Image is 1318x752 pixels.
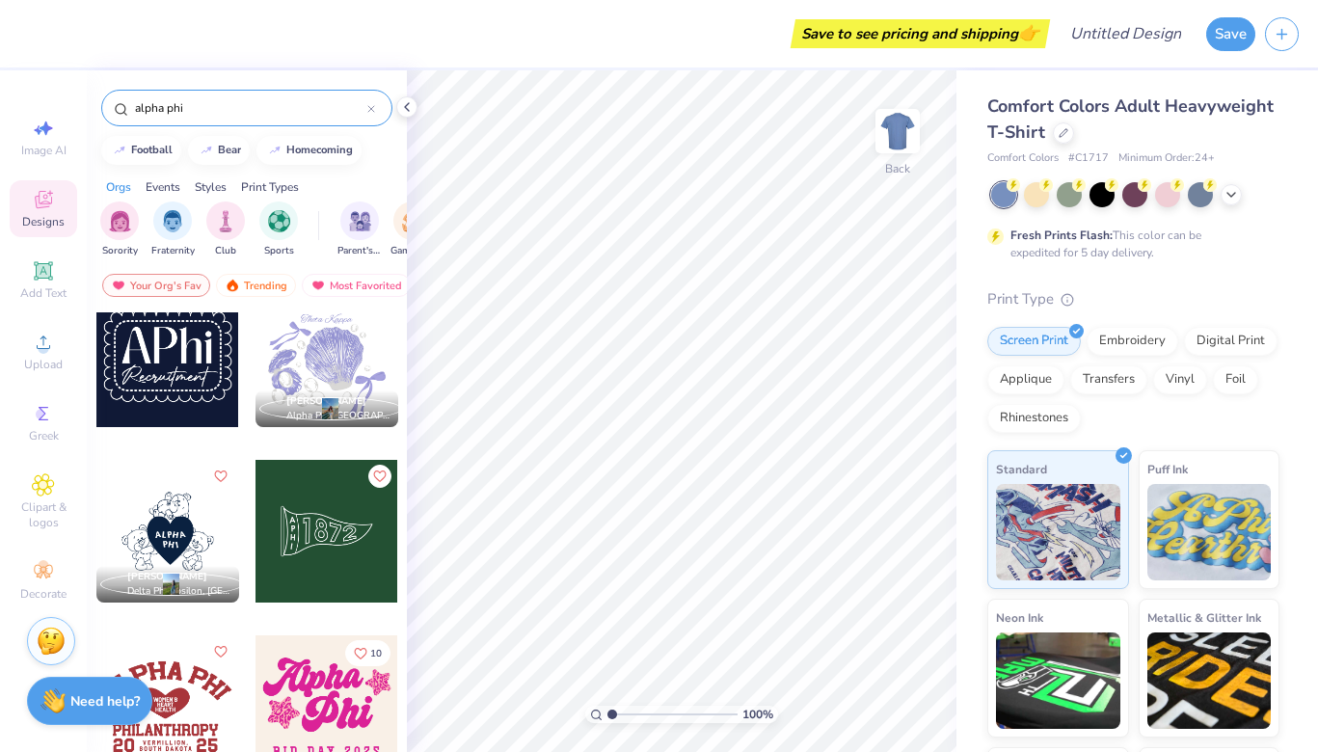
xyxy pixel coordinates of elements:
input: Untitled Design [1055,14,1197,53]
span: Decorate [20,586,67,602]
div: Orgs [106,178,131,196]
span: Image AI [21,143,67,158]
span: 10 [370,649,382,658]
button: Like [368,465,391,488]
span: # C1717 [1068,150,1109,167]
span: Club [215,244,236,258]
div: filter for Sorority [100,201,139,258]
button: filter button [206,201,245,258]
button: homecoming [256,136,362,165]
img: trend_line.gif [199,145,214,156]
span: Delta Phi Epsilon, [GEOGRAPHIC_DATA][US_STATE] at [GEOGRAPHIC_DATA] [127,584,231,599]
div: Foil [1213,365,1258,394]
input: Try "Alpha" [133,98,367,118]
button: Like [209,640,232,663]
img: trend_line.gif [267,145,282,156]
img: trend_line.gif [112,145,127,156]
span: Upload [24,357,63,372]
span: Greek [29,428,59,443]
span: Designs [22,214,65,229]
button: filter button [100,201,139,258]
span: Clipart & logos [10,499,77,530]
div: filter for Parent's Weekend [337,201,382,258]
div: Applique [987,365,1064,394]
button: filter button [390,201,435,258]
div: Your Org's Fav [102,274,210,297]
img: Game Day Image [402,210,424,232]
span: [PERSON_NAME] [286,394,366,408]
img: Metallic & Glitter Ink [1147,632,1272,729]
span: Fraternity [151,244,195,258]
span: Metallic & Glitter Ink [1147,607,1261,628]
img: Parent's Weekend Image [349,210,371,232]
img: Fraternity Image [162,210,183,232]
img: Back [878,112,917,150]
button: filter button [151,201,195,258]
span: Sorority [102,244,138,258]
span: 👉 [1018,21,1039,44]
div: Events [146,178,180,196]
img: Sports Image [268,210,290,232]
button: bear [188,136,250,165]
span: 100 % [742,706,773,723]
div: homecoming [286,145,353,155]
div: Styles [195,178,227,196]
button: Like [209,465,232,488]
div: Print Types [241,178,299,196]
div: football [131,145,173,155]
div: Embroidery [1087,327,1178,356]
div: Vinyl [1153,365,1207,394]
strong: Need help? [70,692,140,711]
img: Standard [996,484,1120,580]
div: Back [885,160,910,177]
button: filter button [337,201,382,258]
img: trending.gif [225,279,240,292]
button: Like [345,640,390,666]
button: Save [1206,17,1255,51]
span: Comfort Colors Adult Heavyweight T-Shirt [987,94,1274,144]
img: most_fav.gif [111,279,126,292]
div: filter for Club [206,201,245,258]
div: This color can be expedited for 5 day delivery. [1010,227,1248,261]
span: Comfort Colors [987,150,1059,167]
button: football [101,136,181,165]
span: Alpha Phi, [GEOGRAPHIC_DATA] [286,409,390,423]
div: Most Favorited [302,274,411,297]
span: Add Text [20,285,67,301]
img: Club Image [215,210,236,232]
div: filter for Game Day [390,201,435,258]
span: Game Day [390,244,435,258]
span: Minimum Order: 24 + [1118,150,1215,167]
div: Digital Print [1184,327,1278,356]
div: Save to see pricing and shipping [795,19,1045,48]
div: Trending [216,274,296,297]
span: Parent's Weekend [337,244,382,258]
span: Puff Ink [1147,459,1188,479]
img: Sorority Image [109,210,131,232]
span: Standard [996,459,1047,479]
span: [PERSON_NAME] [127,570,207,583]
button: filter button [259,201,298,258]
div: filter for Sports [259,201,298,258]
div: bear [218,145,241,155]
img: most_fav.gif [310,279,326,292]
img: Neon Ink [996,632,1120,729]
strong: Fresh Prints Flash: [1010,228,1113,243]
img: Puff Ink [1147,484,1272,580]
div: Rhinestones [987,404,1081,433]
span: Sports [264,244,294,258]
div: filter for Fraternity [151,201,195,258]
div: Screen Print [987,327,1081,356]
div: Transfers [1070,365,1147,394]
div: Print Type [987,288,1279,310]
span: Neon Ink [996,607,1043,628]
